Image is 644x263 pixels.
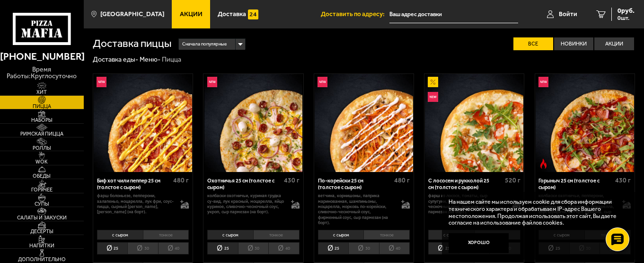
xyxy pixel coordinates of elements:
li: 40 [268,242,300,254]
label: Все [513,37,553,50]
div: По-корейски 25 см (толстое с сыром) [318,178,392,190]
li: с сыром [318,230,364,240]
a: Меню- [140,55,160,63]
li: с сыром [97,230,143,240]
img: Новинка [428,92,438,102]
img: Новинка [318,77,327,87]
span: 480 г [394,176,410,184]
li: с сыром [428,230,474,240]
li: тонкое [143,230,189,240]
img: Новинка [207,77,217,87]
img: Новинка [97,77,106,87]
span: 480 г [173,176,189,184]
a: НовинкаПо-корейски 25 см (толстое с сыром) [314,74,414,172]
p: На нашем сайте мы используем cookie для сбора информации технического характера и обрабатываем IP... [449,199,623,227]
li: 25 [318,242,349,254]
h1: Доставка пиццы [93,38,172,49]
button: Хорошо [449,233,509,254]
li: тонкое [253,230,300,240]
span: 430 г [284,176,300,184]
img: Охотничья 25 см (толстое с сыром) [204,74,303,172]
img: С лососем и рукколой 25 см (толстое с сыром) [425,74,523,172]
label: Новинки [554,37,594,50]
span: Акции [180,11,203,18]
img: 15daf4d41897b9f0e9f617042186c801.svg [248,9,258,19]
img: Новинка [538,77,548,87]
div: Охотничья 25 см (толстое с сыром) [207,178,282,190]
span: 0 шт. [618,15,635,21]
a: Доставка еды- [93,55,138,63]
span: Доставить по адресу: [321,11,389,18]
li: 30 [348,242,379,254]
li: 25 [428,242,459,254]
span: Сначала популярные [182,38,227,51]
label: Акции [594,37,634,50]
p: ветчина, корнишоны, паприка маринованная, шампиньоны, моцарелла, морковь по-корейски, сливочно-че... [318,193,395,225]
span: 520 г [505,176,520,184]
a: АкционныйНовинкаС лососем и рукколой 25 см (толстое с сыром) [424,74,524,172]
div: Пицца [162,55,181,64]
span: Войти [559,11,577,18]
li: 25 [207,242,238,254]
span: [GEOGRAPHIC_DATA] [100,11,164,18]
span: Доставка [218,11,246,18]
p: фарш из лосося, томаты, сыр сулугуни, моцарелла, сливочно-чесночный соус, руккола, сыр пармезан (... [428,193,505,214]
a: НовинкаБиф хот чили пеппер 25 см (толстое с сыром) [93,74,193,172]
input: Ваш адрес доставки [389,6,518,23]
a: НовинкаОстрое блюдоГорыныч 25 см (толстое с сыром) [535,74,635,172]
p: колбаски охотничьи, куриная грудка су-вид, лук красный, моцарелла, яйцо куриное, сливочно-чесночн... [207,193,284,214]
div: Горыныч 25 см (толстое с сыром) [538,178,613,190]
img: По-корейски 25 см (толстое с сыром) [315,74,413,172]
span: 430 г [615,176,631,184]
li: 40 [158,242,189,254]
div: С лососем и рукколой 25 см (толстое с сыром) [428,178,503,190]
p: фарш болоньезе, пепперони, халапеньо, моцарелла, лук фри, соус-пицца, сырный [PERSON_NAME], [PERS... [97,193,174,214]
li: 30 [238,242,269,254]
img: Горыныч 25 см (толстое с сыром) [536,74,634,172]
li: 25 [97,242,128,254]
img: Биф хот чили пеппер 25 см (толстое с сыром) [94,74,192,172]
li: тонкое [363,230,410,240]
li: 30 [127,242,158,254]
img: Акционный [428,77,438,87]
span: 0 руб. [618,8,635,14]
div: Биф хот чили пеппер 25 см (толстое с сыром) [97,178,171,190]
li: с сыром [207,230,253,240]
img: Острое блюдо [538,159,548,169]
a: НовинкаОхотничья 25 см (толстое с сыром) [203,74,303,172]
li: 40 [379,242,410,254]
